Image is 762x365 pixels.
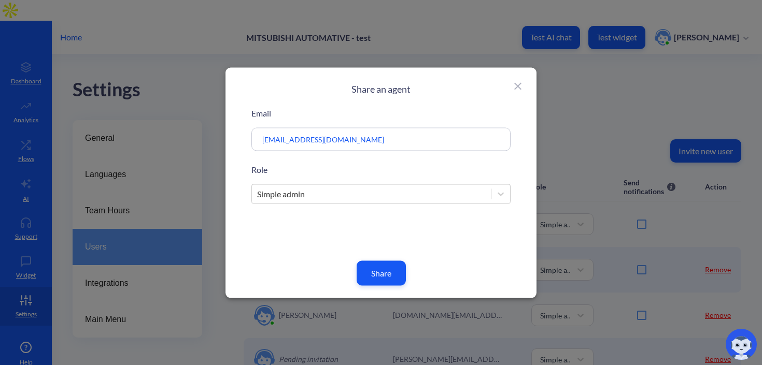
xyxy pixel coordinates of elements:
input: Enter user's email [257,133,480,145]
p: Email [251,107,511,119]
h2: Share an agent [251,83,511,94]
div: Simple admin [257,187,305,200]
img: copilot-icon.svg [726,329,757,360]
p: Role [251,163,511,176]
button: Share [357,260,406,285]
